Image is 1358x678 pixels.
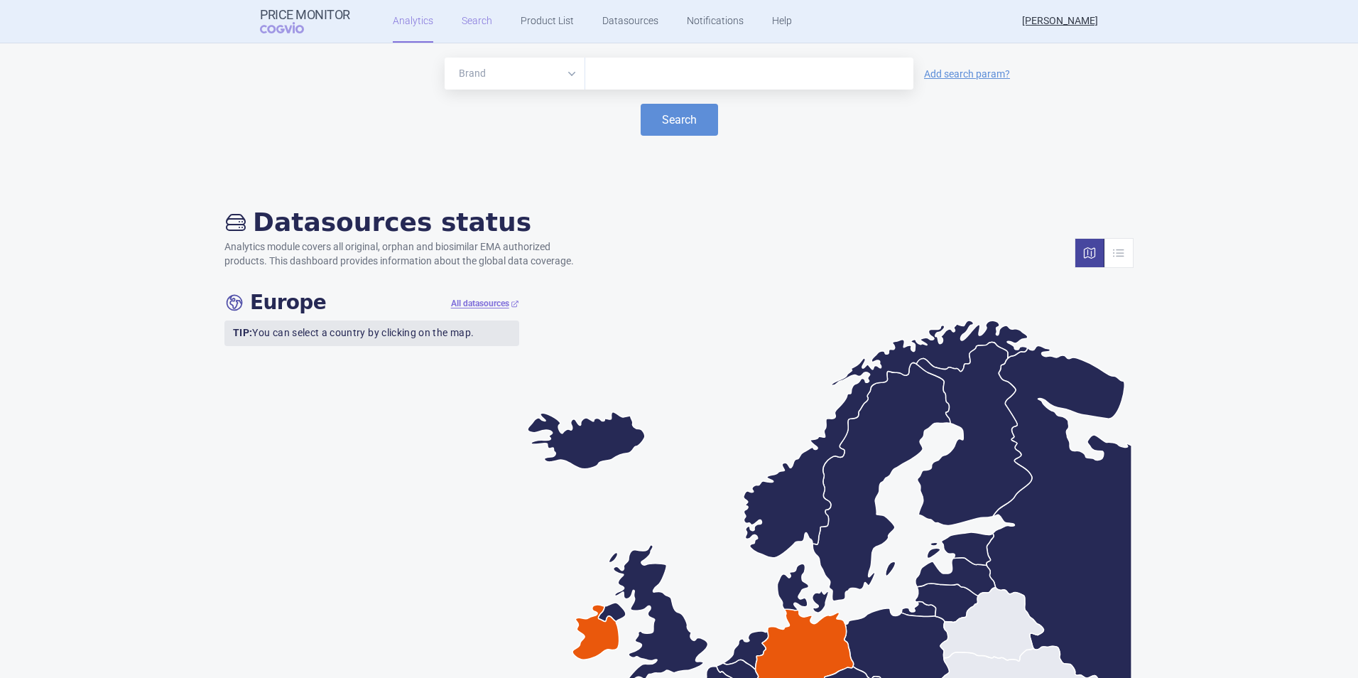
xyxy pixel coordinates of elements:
h2: Datasources status [224,207,588,237]
span: COGVIO [260,22,324,33]
strong: Price Monitor [260,8,350,22]
a: Add search param? [924,69,1010,79]
a: Price MonitorCOGVIO [260,8,350,35]
button: Search [641,104,718,136]
p: You can select a country by clicking on the map. [224,321,519,346]
p: Analytics module covers all original, orphan and biosimilar EMA authorized products. This dashboa... [224,240,588,268]
strong: TIP: [233,327,252,338]
h4: Europe [224,291,326,315]
a: All datasources [451,298,519,310]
